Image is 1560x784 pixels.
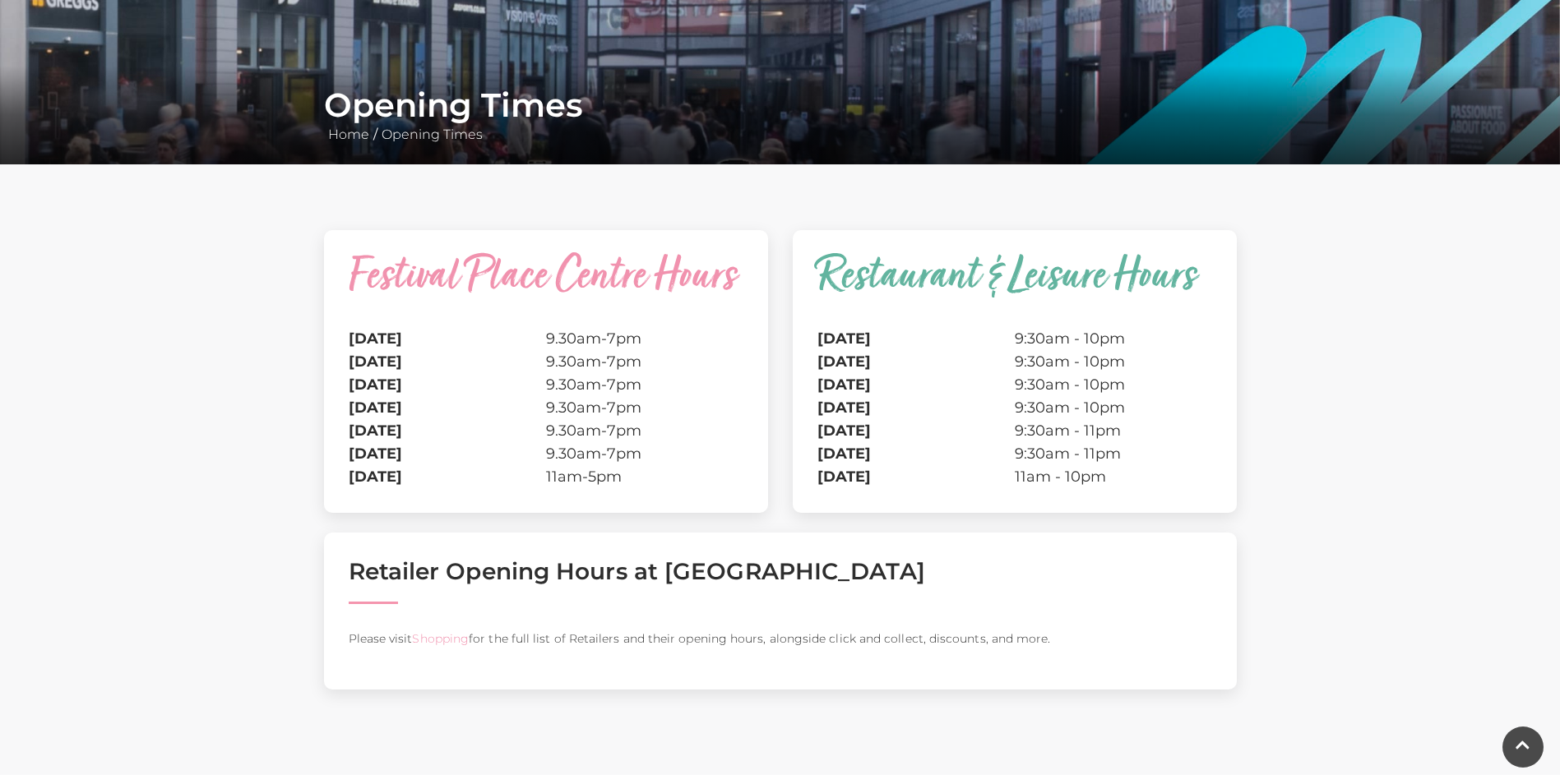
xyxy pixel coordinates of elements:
[349,557,1212,585] h2: Retailer Opening Hours at [GEOGRAPHIC_DATA]
[349,373,546,396] th: [DATE]
[1015,465,1212,488] td: 11am - 10pm
[349,442,546,465] th: [DATE]
[349,327,546,350] th: [DATE]
[546,350,743,373] td: 9.30am-7pm
[546,465,743,488] td: 11am-5pm
[817,465,1015,488] th: [DATE]
[817,327,1015,350] th: [DATE]
[817,419,1015,442] th: [DATE]
[324,127,373,142] a: Home
[817,396,1015,419] th: [DATE]
[1015,419,1212,442] td: 9:30am - 11pm
[546,419,743,442] td: 9.30am-7pm
[546,373,743,396] td: 9.30am-7pm
[1015,327,1212,350] td: 9:30am - 10pm
[817,442,1015,465] th: [DATE]
[349,350,546,373] th: [DATE]
[546,396,743,419] td: 9.30am-7pm
[546,442,743,465] td: 9.30am-7pm
[324,85,1237,125] h1: Opening Times
[1015,442,1212,465] td: 9:30am - 11pm
[349,465,546,488] th: [DATE]
[546,327,743,350] td: 9.30am-7pm
[349,419,546,442] th: [DATE]
[349,255,743,327] caption: Festival Place Centre Hours
[1015,396,1212,419] td: 9:30am - 10pm
[1015,350,1212,373] td: 9:30am - 10pm
[817,255,1212,327] caption: Restaurant & Leisure Hours
[349,396,546,419] th: [DATE]
[1015,373,1212,396] td: 9:30am - 10pm
[817,350,1015,373] th: [DATE]
[349,629,1212,648] p: Please visit for the full list of Retailers and their opening hours, alongside click and collect,...
[817,373,1015,396] th: [DATE]
[312,85,1249,145] div: /
[377,127,487,142] a: Opening Times
[412,631,469,646] a: Shopping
